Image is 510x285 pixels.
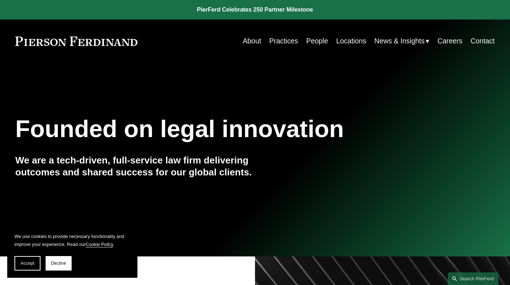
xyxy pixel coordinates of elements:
[374,35,425,47] span: News & Insights
[14,233,130,249] p: We use cookies to provide necessary functionality and improve your experience. Read our .
[7,225,137,278] section: Cookie banner
[374,34,429,48] a: folder dropdown
[471,34,495,48] a: Contact
[448,272,498,285] a: Search this site
[437,34,462,48] a: Careers
[15,115,415,142] h1: Founded on legal innovation
[51,261,66,266] span: Decline
[86,242,113,247] a: Cookie Policy
[14,256,41,271] button: Accept
[15,154,255,178] h4: We are a tech-driven, full-service law firm delivering outcomes and shared success for our global...
[243,34,261,48] a: About
[46,256,72,271] button: Decline
[336,34,366,48] a: Locations
[21,261,34,266] span: Accept
[306,34,328,48] a: People
[269,34,298,48] a: Practices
